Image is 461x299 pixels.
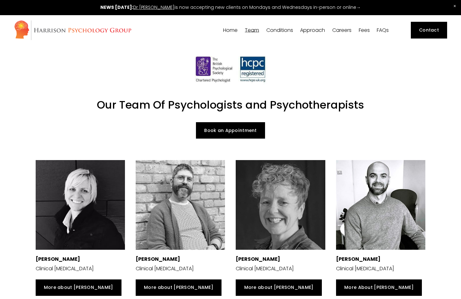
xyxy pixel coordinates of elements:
[266,27,293,33] a: folder dropdown
[300,27,325,33] a: folder dropdown
[377,27,389,33] a: FAQs
[266,28,293,33] span: Conditions
[36,255,125,264] p: [PERSON_NAME]
[336,255,425,264] p: [PERSON_NAME]
[236,264,325,273] p: Clinical [MEDICAL_DATA]
[236,279,322,296] a: More about [PERSON_NAME]
[245,27,259,33] a: folder dropdown
[236,255,325,264] p: [PERSON_NAME]
[36,264,125,273] p: Clinical [MEDICAL_DATA]
[196,122,265,139] a: Book an Appointment
[245,28,259,33] span: Team
[191,53,270,85] img: HCPC Registered Psychologists London
[36,98,426,111] h1: Our Team Of Psychologists and Psychotherapists
[332,27,352,33] a: Careers
[36,279,121,296] a: More about [PERSON_NAME]
[14,20,132,40] img: Harrison Psychology Group
[411,22,447,38] a: Contact
[136,264,225,273] p: Clinical [MEDICAL_DATA]
[133,4,174,10] a: Dr [PERSON_NAME]
[336,264,425,273] p: Clinical [MEDICAL_DATA]
[359,27,370,33] a: Fees
[136,255,225,264] p: [PERSON_NAME]
[336,279,422,296] a: More About [PERSON_NAME]
[136,279,222,296] a: More about [PERSON_NAME]
[223,27,238,33] a: Home
[300,28,325,33] span: Approach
